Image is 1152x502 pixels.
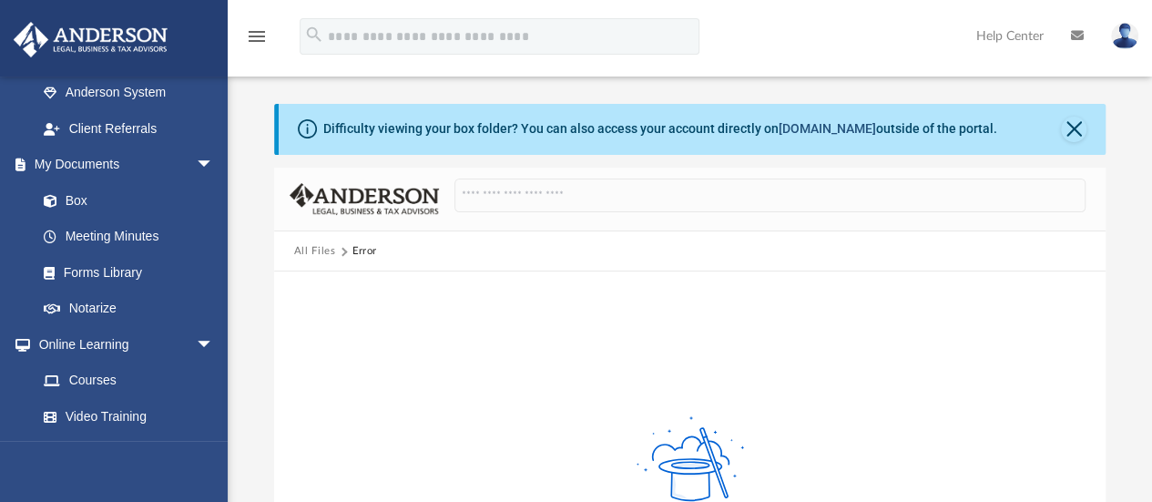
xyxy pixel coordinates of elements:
[25,363,232,399] a: Courses
[352,243,376,260] div: Error
[25,182,223,219] a: Box
[13,147,232,183] a: My Documentsarrow_drop_down
[25,291,232,327] a: Notarize
[454,179,1086,213] input: Search files and folders
[304,25,324,45] i: search
[779,121,876,136] a: [DOMAIN_NAME]
[323,119,997,138] div: Difficulty viewing your box folder? You can also access your account directly on outside of the p...
[1111,23,1138,49] img: User Pic
[246,26,268,47] i: menu
[196,326,232,364] span: arrow_drop_down
[25,254,223,291] a: Forms Library
[25,75,232,111] a: Anderson System
[25,398,223,435] a: Video Training
[1061,117,1086,142] button: Close
[294,243,336,260] button: All Files
[196,147,232,184] span: arrow_drop_down
[13,326,232,363] a: Online Learningarrow_drop_down
[25,435,232,471] a: Resources
[8,22,173,57] img: Anderson Advisors Platinum Portal
[25,110,232,147] a: Client Referrals
[246,35,268,47] a: menu
[25,219,232,255] a: Meeting Minutes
